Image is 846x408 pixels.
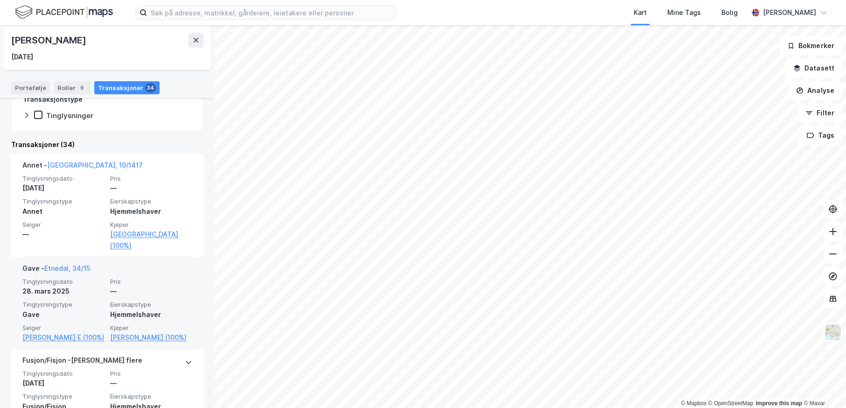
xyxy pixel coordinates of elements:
span: Eierskapstype [110,393,192,401]
div: [PERSON_NAME] [11,33,88,48]
span: Tinglysningstype [22,301,105,309]
div: [DATE] [11,51,33,63]
div: Roller [54,81,91,94]
a: [GEOGRAPHIC_DATA], 19/1417 [47,161,143,169]
input: Søk på adresse, matrikkel, gårdeiere, leietakere eller personer [147,6,396,20]
span: Tinglysningstype [22,393,105,401]
a: Improve this map [756,400,802,407]
span: Selger [22,324,105,332]
span: Kjøper [110,324,192,332]
div: — [22,229,105,240]
div: Gave - [22,263,90,278]
button: Datasett [785,59,842,77]
button: Tags [799,126,842,145]
span: Pris [110,175,192,183]
div: Transaksjoner [94,81,160,94]
span: Tinglysningsdato [22,175,105,183]
a: [GEOGRAPHIC_DATA] (100%) [110,229,192,251]
div: Bolig [721,7,738,18]
div: 34 [145,83,156,92]
span: Tinglysningsdato [22,278,105,286]
a: [PERSON_NAME] E (100%) [22,332,105,343]
div: Hjemmelshaver [110,309,192,320]
div: Hjemmelshaver [110,206,192,217]
div: — [110,183,192,194]
div: Kart [634,7,647,18]
a: [PERSON_NAME] (100%) [110,332,192,343]
div: [DATE] [22,183,105,194]
div: Tinglysninger [46,111,93,120]
div: Fusjon/Fisjon - [PERSON_NAME] flere [22,355,142,370]
div: Annet - [22,160,143,175]
span: Tinglysningstype [22,197,105,205]
div: [DATE] [22,378,105,389]
div: Gave [22,309,105,320]
div: — [110,378,192,389]
span: Eierskapstype [110,197,192,205]
img: Z [824,324,842,341]
button: Analyse [788,81,842,100]
div: Annet [22,206,105,217]
div: Transaksjoner (34) [11,139,203,150]
div: Kontrollprogram for chat [799,363,846,408]
button: Bokmerker [779,36,842,55]
iframe: Chat Widget [799,363,846,408]
div: — [110,286,192,297]
button: Filter [797,104,842,122]
div: 9 [77,83,87,92]
img: logo.f888ab2527a4732fd821a326f86c7f29.svg [15,4,113,21]
span: Eierskapstype [110,301,192,309]
div: Transaksjonstype [23,94,83,105]
div: [PERSON_NAME] [763,7,816,18]
span: Kjøper [110,221,192,229]
span: Tinglysningsdato [22,370,105,378]
a: Etnedal, 34/15 [44,264,90,272]
div: Portefølje [11,81,50,94]
a: OpenStreetMap [708,400,754,407]
span: Selger [22,221,105,229]
span: Pris [110,370,192,378]
a: Mapbox [681,400,706,407]
div: 28. mars 2025 [22,286,105,297]
span: Pris [110,278,192,286]
div: Mine Tags [667,7,701,18]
